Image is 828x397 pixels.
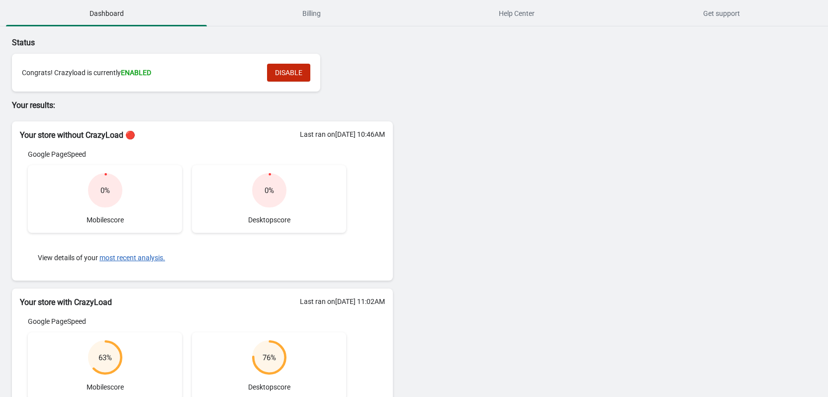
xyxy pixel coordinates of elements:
span: DISABLE [275,69,302,77]
span: Get support [621,4,822,22]
p: Status [12,37,393,49]
span: Dashboard [6,4,207,22]
h2: Your store without CrazyLoad 🔴 [20,129,385,141]
button: most recent analysis. [99,254,165,262]
button: DISABLE [267,64,310,82]
div: 63 % [98,353,112,363]
span: Billing [211,4,412,22]
h2: Your store with CrazyLoad [20,297,385,308]
div: Last ran on [DATE] 10:46AM [300,129,385,139]
button: Dashboard [4,0,209,26]
div: View details of your [28,243,346,273]
div: Google PageSpeed [28,149,346,159]
div: 76 % [263,353,276,363]
div: Congrats! Crazyload is currently [22,68,257,78]
div: Mobile score [28,165,182,233]
span: ENABLED [121,69,151,77]
div: Desktop score [192,165,346,233]
div: Google PageSpeed [28,316,346,326]
div: 0 % [100,186,110,196]
p: Your results: [12,99,393,111]
span: Help Center [416,4,617,22]
div: 0 % [265,186,274,196]
div: Last ran on [DATE] 11:02AM [300,297,385,306]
